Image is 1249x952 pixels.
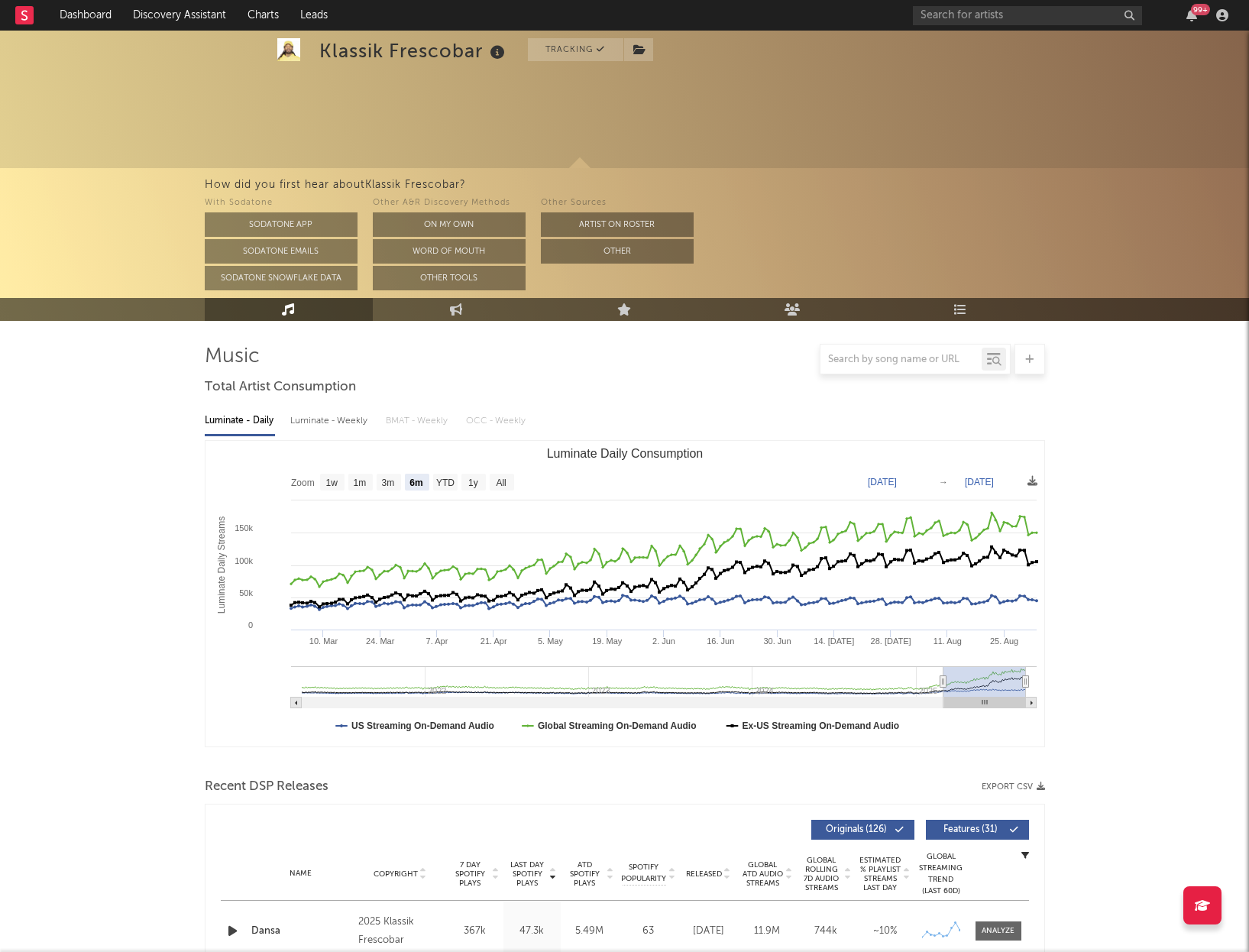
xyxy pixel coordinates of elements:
span: Features ( 31 ) [936,825,1006,834]
span: Originals ( 126 ) [821,825,891,834]
text: [DATE] [965,477,994,487]
button: Other Tools [373,266,526,290]
text: 5. May [537,636,563,646]
text: 6m [409,478,422,488]
button: Other [541,239,694,264]
div: Other Sources [541,194,694,212]
div: 47.3k [507,924,557,939]
div: [DATE] [683,924,734,939]
input: Search for artists [913,6,1142,25]
button: Sodatone Emails [205,239,358,264]
text: 100k [235,556,253,565]
text: YTD [435,478,454,488]
span: Spotify Popularity [621,862,666,885]
span: Global Rolling 7D Audio Streams [801,856,843,892]
text: 3m [381,478,394,488]
div: 5.49M [565,924,614,939]
text: 1m [353,478,366,488]
text: Luminate Daily Streams [215,516,226,614]
button: Artist on Roster [541,212,694,237]
text: 11. Aug [933,636,961,646]
div: 744k [801,924,852,939]
div: Global Streaming Trend (Last 60D) [918,851,964,897]
text: 150k [235,523,253,533]
text: → [939,477,948,487]
text: US Streaming On-Demand Audio [351,720,494,731]
text: 21. Apr [480,636,506,646]
text: 19. May [592,636,623,646]
button: Word Of Mouth [373,239,526,264]
text: 16. Jun [707,636,734,646]
text: 50k [239,588,253,597]
span: Copyright [374,869,418,879]
text: 25. Aug [989,636,1018,646]
a: Dansa [251,924,351,939]
div: With Sodatone [205,194,358,212]
span: Global ATD Audio Streams [742,860,784,888]
button: Sodatone Snowflake Data [205,266,358,290]
div: Luminate - Weekly [290,408,370,434]
text: Zoom [291,478,315,488]
text: 10. Mar [309,636,338,646]
span: Total Artist Consumption [205,378,356,397]
div: 367k [450,924,500,939]
span: Recent DSP Releases [205,778,328,796]
span: Last Day Spotify Plays [507,860,548,888]
div: Other A&R Discovery Methods [373,194,526,212]
input: Search by song name or URL [820,354,982,366]
span: Estimated % Playlist Streams Last Day [859,856,901,892]
span: ATD Spotify Plays [565,860,605,888]
span: Released [686,869,722,879]
div: Name [251,868,351,879]
button: Features(31) [926,820,1029,840]
text: All [496,478,506,488]
div: Luminate - Daily [205,408,275,434]
text: 7. Apr [426,636,448,646]
text: Luminate Daily Consumption [546,447,703,460]
text: 2. Jun [652,636,675,646]
button: Originals(126) [811,820,914,840]
text: 1y [468,478,478,488]
text: 30. Jun [763,636,791,646]
div: 99 + [1191,4,1210,15]
div: Klassik Frescobar [319,38,509,63]
span: 7 Day Spotify Plays [450,860,490,888]
svg: Luminate Daily Consumption [205,441,1044,746]
text: Global Streaming On-Demand Audio [537,720,696,731]
button: Sodatone App [205,212,358,237]
div: 63 [622,924,675,939]
button: Tracking [528,38,623,61]
text: [DATE] [868,477,897,487]
text: 1w [325,478,338,488]
text: Ex-US Streaming On-Demand Audio [742,720,899,731]
button: Export CSV [982,782,1045,792]
text: 14. [DATE] [814,636,854,646]
div: ~ 10 % [859,924,911,939]
div: 2025 Klassik Frescobar [358,913,442,950]
div: 11.9M [742,924,793,939]
text: 28. [DATE] [870,636,911,646]
text: 24. Mar [366,636,395,646]
text: 0 [248,620,252,630]
button: 99+ [1186,9,1197,21]
button: On My Own [373,212,526,237]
